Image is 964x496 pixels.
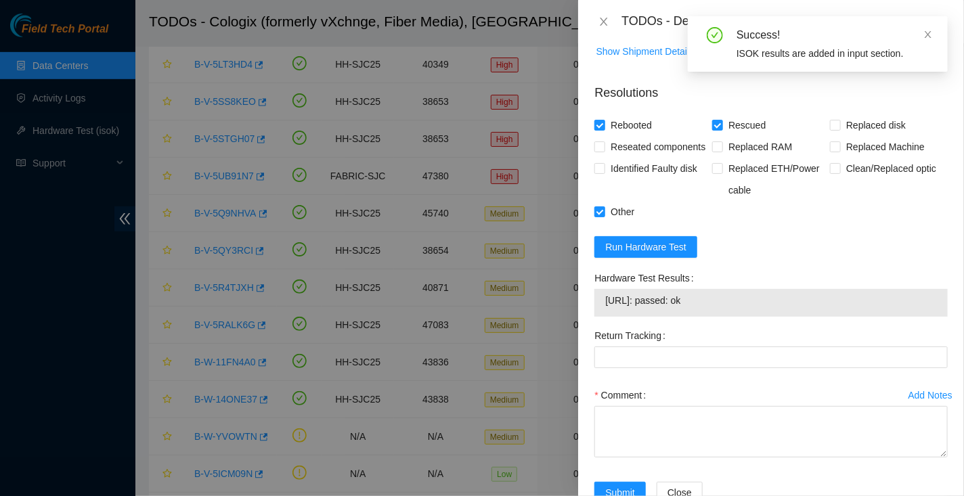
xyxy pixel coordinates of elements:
[605,158,703,179] span: Identified Faulty disk
[605,293,937,308] span: [URL]: passed: ok
[707,27,723,43] span: check-circle
[594,236,697,258] button: Run Hardware Test
[841,158,942,179] span: Clean/Replaced optic
[605,240,686,254] span: Run Hardware Test
[723,158,830,201] span: Replaced ETH/Power cable
[737,27,932,43] div: Success!
[723,136,797,158] span: Replaced RAM
[594,267,699,289] label: Hardware Test Results
[594,384,651,406] label: Comment
[841,114,911,136] span: Replaced disk
[605,114,657,136] span: Rebooted
[594,325,671,346] label: Return Tracking
[595,41,695,62] button: Show Shipment Details
[594,16,613,28] button: Close
[594,346,948,368] input: Return Tracking
[605,201,640,223] span: Other
[908,384,953,406] button: Add Notes
[596,44,694,59] span: Show Shipment Details
[908,390,952,400] div: Add Notes
[923,30,933,39] span: close
[723,114,771,136] span: Rescued
[737,46,932,61] div: ISOK results are added in input section.
[841,136,930,158] span: Replaced Machine
[598,16,609,27] span: close
[594,73,948,102] p: Resolutions
[621,11,948,32] div: TODOs - Description - B-V-5PBHBLU
[605,136,711,158] span: Reseated components
[594,406,948,457] textarea: Comment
